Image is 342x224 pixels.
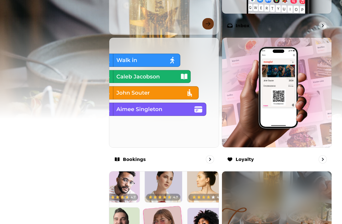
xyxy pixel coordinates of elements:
p: Inbox [236,22,250,29]
p: Loyalty [236,156,254,163]
img: Bookings [109,38,219,147]
a: BookingsBookings [109,37,219,169]
svg: go to [320,156,326,163]
p: Bookings [123,156,146,163]
svg: go to [320,22,326,29]
svg: go to [207,156,213,163]
img: Loyalty [222,38,332,147]
a: LoyaltyLoyalty [222,37,332,169]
